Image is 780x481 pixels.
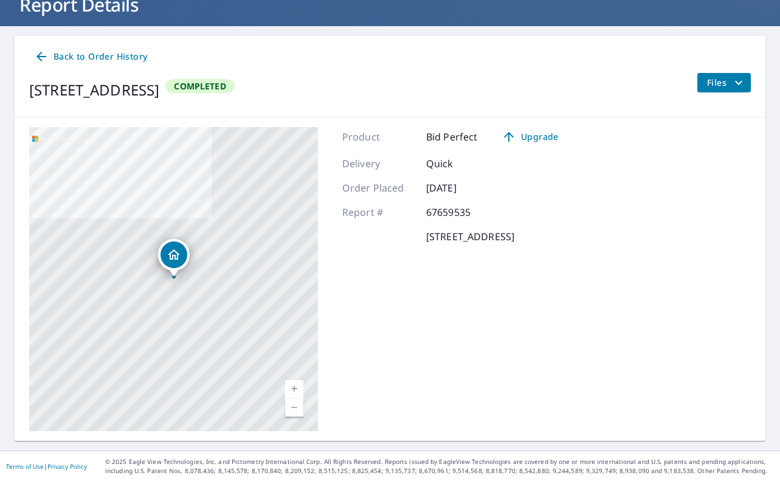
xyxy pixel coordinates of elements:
p: Report # [342,205,415,220]
span: Files [707,75,746,90]
a: Back to Order History [29,46,152,68]
div: [STREET_ADDRESS] [29,79,159,101]
p: Quick [426,156,499,171]
p: © 2025 Eagle View Technologies, Inc. and Pictometry International Corp. All Rights Reserved. Repo... [105,457,774,476]
a: Upgrade [492,127,568,147]
a: Current Level 17, Zoom In [285,380,303,398]
a: Privacy Policy [47,462,87,471]
p: | [6,463,87,470]
button: filesDropdownBtn-67659535 [697,73,751,92]
p: [DATE] [426,181,499,195]
a: Current Level 17, Zoom Out [285,398,303,417]
p: Bid Perfect [426,130,478,144]
p: Product [342,130,415,144]
span: Completed [167,80,233,92]
p: Delivery [342,156,415,171]
span: Back to Order History [34,49,147,64]
a: Terms of Use [6,462,44,471]
p: Order Placed [342,181,415,195]
p: 67659535 [426,205,499,220]
span: Upgrade [499,130,561,144]
div: Dropped pin, building 1, Residential property, 6503 14th St SW Loveland, CO 80537 [158,239,190,277]
p: [STREET_ADDRESS] [426,229,514,244]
